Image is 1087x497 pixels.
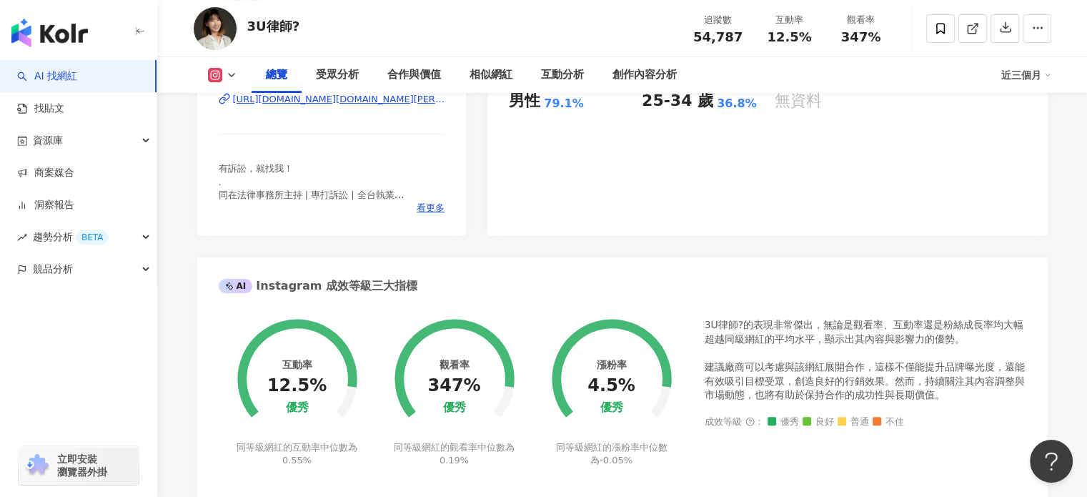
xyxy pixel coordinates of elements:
[443,401,466,415] div: 優秀
[17,232,27,242] span: rise
[17,102,64,116] a: 找貼文
[838,417,869,428] span: 普通
[768,417,799,428] span: 優秀
[693,29,743,44] span: 54,787
[234,441,359,467] div: 同等級網紅的互動率中位數為
[219,278,417,294] div: Instagram 成效等級三大指標
[33,124,63,157] span: 資源庫
[587,376,635,396] div: 4.5%
[247,17,300,35] div: 3U律師?
[23,454,51,477] img: chrome extension
[541,67,584,84] div: 互動分析
[267,376,327,396] div: 12.5%
[17,166,74,180] a: 商案媒合
[76,230,109,245] div: BETA
[285,401,308,415] div: 優秀
[219,163,437,304] span: 有訴訟，就找我！ . 同在法律事務所主持 | 專打訴訟 | 全台執業 外遇離婚 | 妨害性自主 | 民刑訴訟 . 「訴訟過後，平靜生活」 身高180🙆🏻你的終極安全感 . 法律諮詢加Line：@...
[33,221,109,253] span: 趨勢分析
[392,441,517,467] div: 同等級網紅的觀看率中位數為
[11,19,88,47] img: logo
[717,96,757,112] div: 36.8%
[775,90,822,112] div: 無資料
[544,96,584,112] div: 79.1%
[219,93,445,106] a: [URL][DOMAIN_NAME][DOMAIN_NAME][PERSON_NAME]
[834,13,888,27] div: 觀看率
[427,376,480,396] div: 347%
[767,30,811,44] span: 12.5%
[612,67,677,84] div: 創作內容分析
[19,446,139,485] a: chrome extension立即安裝 瀏覽器外掛
[600,455,632,466] span: -0.05%
[597,359,627,370] div: 漲粉率
[549,441,674,467] div: 同等級網紅的漲粉率中位數為
[440,359,470,370] div: 觀看率
[841,30,881,44] span: 347%
[316,67,359,84] div: 受眾分析
[705,318,1026,403] div: 3U律師?的表現非常傑出，無論是觀看率、互動率還是粉絲成長率均大幅超越同級網紅的平均水平，顯示出其內容與影響力的優勢。 建議廠商可以考慮與該網紅展開合作，這樣不僅能提升品牌曝光度，還能有效吸引目...
[57,453,107,478] span: 立即安裝 瀏覽器外掛
[763,13,817,27] div: 互動率
[691,13,745,27] div: 追蹤數
[417,202,445,215] span: 看更多
[33,253,73,285] span: 競品分析
[1030,440,1073,483] iframe: Help Scout Beacon - Open
[600,401,623,415] div: 優秀
[282,455,312,466] span: 0.55%
[219,279,253,293] div: AI
[17,198,74,212] a: 洞察報告
[17,69,77,84] a: searchAI 找網紅
[705,417,1026,428] div: 成效等級 ：
[440,455,469,466] span: 0.19%
[194,7,237,50] img: KOL Avatar
[509,90,540,112] div: 男性
[642,90,713,112] div: 25-34 歲
[470,67,512,84] div: 相似網紅
[266,67,287,84] div: 總覽
[803,417,834,428] span: 良好
[1001,64,1051,87] div: 近三個月
[282,359,312,370] div: 互動率
[873,417,904,428] span: 不佳
[233,93,445,106] div: [URL][DOMAIN_NAME][DOMAIN_NAME][PERSON_NAME]
[387,67,441,84] div: 合作與價值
